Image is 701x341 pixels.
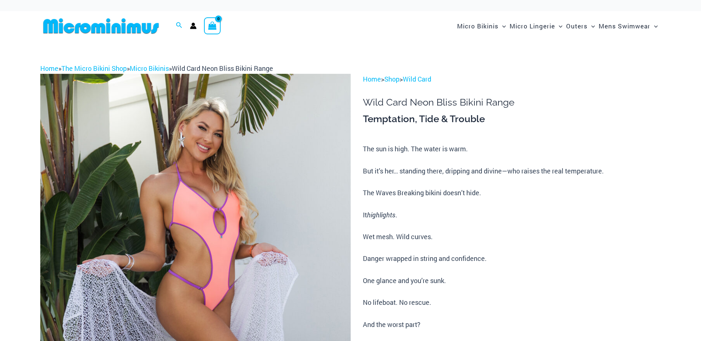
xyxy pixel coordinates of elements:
[650,17,658,35] span: Menu Toggle
[455,15,508,37] a: Micro BikinisMenu ToggleMenu Toggle
[564,15,597,37] a: OutersMenu ToggleMenu Toggle
[510,17,555,35] span: Micro Lingerie
[363,74,661,85] p: > >
[363,75,381,83] a: Home
[40,18,162,34] img: MM SHOP LOGO FLAT
[597,15,660,37] a: Mens SwimwearMenu ToggleMenu Toggle
[367,210,395,219] i: highlights
[555,17,562,35] span: Menu Toggle
[363,97,661,108] h1: Wild Card Neon Bliss Bikini Range
[588,17,595,35] span: Menu Toggle
[363,113,661,125] h3: Temptation, Tide & Trouble
[204,17,221,34] a: View Shopping Cart, empty
[61,64,127,73] a: The Micro Bikini Shop
[130,64,169,73] a: Micro Bikinis
[40,64,273,73] span: » » »
[566,17,588,35] span: Outers
[457,17,498,35] span: Micro Bikinis
[176,21,183,31] a: Search icon link
[498,17,506,35] span: Menu Toggle
[599,17,650,35] span: Mens Swimwear
[190,23,197,29] a: Account icon link
[172,64,273,73] span: Wild Card Neon Bliss Bikini Range
[384,75,399,83] a: Shop
[508,15,564,37] a: Micro LingerieMenu ToggleMenu Toggle
[403,75,431,83] a: Wild Card
[454,14,661,38] nav: Site Navigation
[40,64,58,73] a: Home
